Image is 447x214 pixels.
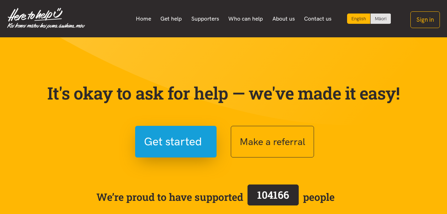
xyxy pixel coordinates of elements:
[371,14,391,24] a: Switch to Te Reo Māori
[410,11,440,28] button: Sign in
[96,183,335,211] span: We’re proud to have supported people
[186,11,224,26] a: Supporters
[299,11,336,26] a: Contact us
[144,133,202,151] span: Get started
[46,83,401,103] p: It's okay to ask for help — we've made it easy!
[131,11,156,26] a: Home
[257,188,289,202] span: 104166
[224,11,268,26] a: Who can help
[243,183,303,211] a: 104166
[347,14,391,24] div: Language toggle
[156,11,187,26] a: Get help
[231,126,314,157] button: Make a referral
[268,11,300,26] a: About us
[347,14,371,24] div: Current language
[7,8,85,29] img: Home
[135,126,217,157] button: Get started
